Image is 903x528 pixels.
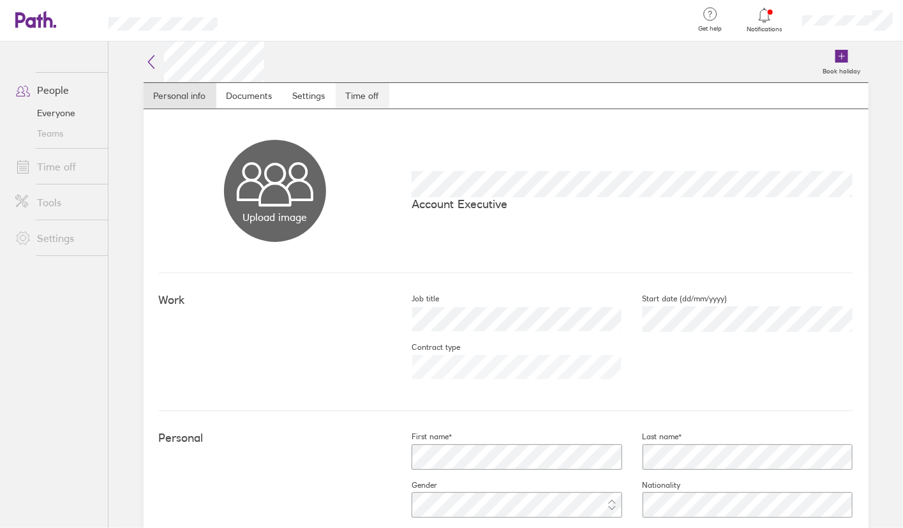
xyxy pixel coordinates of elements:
[336,83,389,109] a: Time off
[816,41,869,82] a: Book holiday
[216,83,283,109] a: Documents
[391,480,437,490] label: Gender
[144,83,216,109] a: Personal info
[391,294,439,304] label: Job title
[159,432,391,445] h4: Personal
[5,225,108,251] a: Settings
[744,26,786,33] span: Notifications
[690,25,731,33] span: Get help
[744,6,786,33] a: Notifications
[816,64,869,75] label: Book holiday
[283,83,336,109] a: Settings
[159,294,391,307] h4: Work
[5,77,108,103] a: People
[5,190,108,215] a: Tools
[622,294,728,304] label: Start date (dd/mm/yyyy)
[5,123,108,144] a: Teams
[391,342,460,352] label: Contract type
[391,432,452,442] label: First name*
[5,103,108,123] a: Everyone
[622,432,682,442] label: Last name*
[412,197,853,211] p: Account Executive
[622,480,681,490] label: Nationality
[5,154,108,179] a: Time off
